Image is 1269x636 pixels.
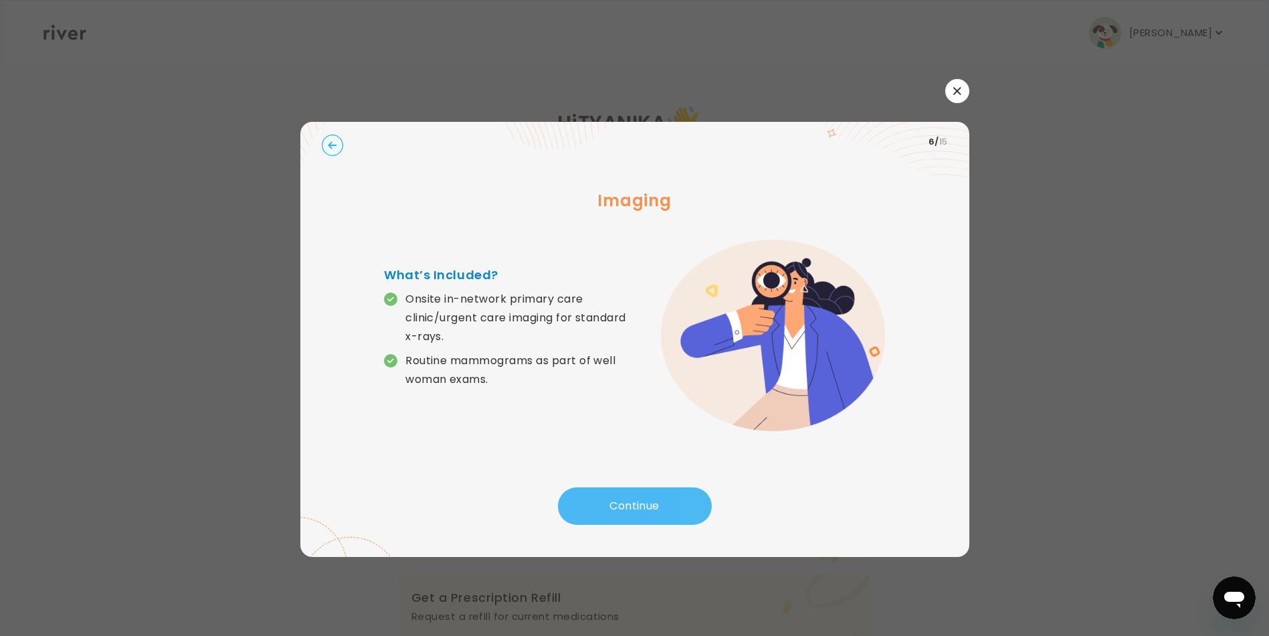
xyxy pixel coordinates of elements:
iframe: Button to launch messaging window [1213,576,1256,619]
img: error graphic [661,240,884,431]
p: Onsite in-network primary care clinic/urgent care imaging for standard x-rays. [405,290,634,346]
p: Routine mammograms as part of well woman exams. [405,351,634,389]
h4: What’s Included? [384,266,634,285]
h3: Imaging [322,189,948,213]
button: Continue [558,487,712,525]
